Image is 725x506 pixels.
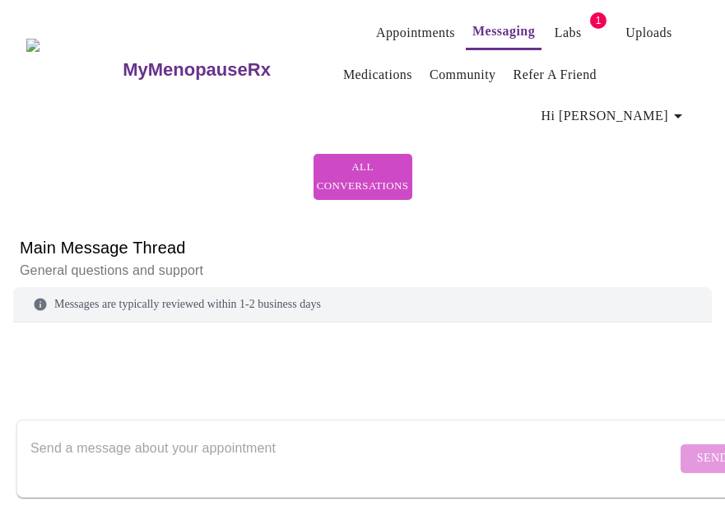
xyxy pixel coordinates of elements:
img: MyMenopauseRx Logo [26,39,121,100]
a: Refer a Friend [514,63,597,86]
a: Labs [555,21,582,44]
button: Labs [541,16,594,49]
a: Community [430,63,496,86]
h6: Main Message Thread [20,234,705,261]
span: Hi [PERSON_NAME] [541,104,688,128]
button: Appointments [369,16,462,49]
span: 1 [590,12,606,29]
textarea: Send a message about your appointment [30,432,676,485]
span: All Conversations [330,158,396,196]
button: Medications [337,58,419,91]
a: Uploads [625,21,672,44]
button: All Conversations [314,154,412,200]
div: Messages are typically reviewed within 1-2 business days [13,287,712,323]
a: Messaging [472,20,535,43]
button: Refer a Friend [507,58,604,91]
p: General questions and support [20,261,705,281]
button: Community [423,58,503,91]
button: Messaging [466,15,541,50]
button: Hi [PERSON_NAME] [535,100,695,132]
a: Medications [343,63,412,86]
h3: MyMenopauseRx [123,59,271,81]
button: Uploads [619,16,679,49]
a: MyMenopauseRx [121,41,337,99]
a: Appointments [376,21,455,44]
